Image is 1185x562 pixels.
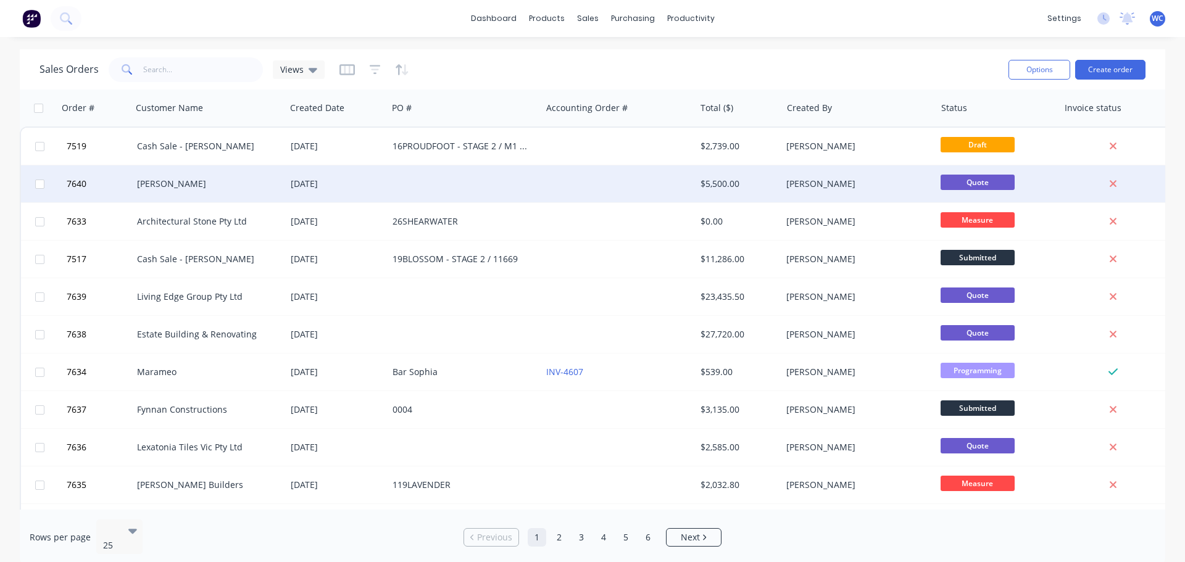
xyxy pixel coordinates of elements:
[464,531,518,543] a: Previous page
[941,363,1015,378] span: Programming
[941,137,1015,152] span: Draft
[63,466,137,503] button: 7635
[137,291,274,303] div: Living Edge Group Pty Ltd
[786,253,923,265] div: [PERSON_NAME]
[393,366,530,378] div: Bar Sophia
[701,479,773,491] div: $2,032.80
[701,403,773,416] div: $3,135.00
[459,528,726,547] ul: Pagination
[1065,102,1121,114] div: Invoice status
[941,438,1015,453] span: Quote
[393,215,530,228] div: 26SHEARWATER
[67,328,86,341] span: 7638
[137,140,274,152] div: Cash Sale - [PERSON_NAME]
[67,178,86,190] span: 7640
[941,325,1015,341] span: Quote
[546,102,628,114] div: Accounting Order #
[786,441,923,453] div: [PERSON_NAME]
[661,9,721,28] div: productivity
[393,140,530,152] div: 16PROUDFOOT - STAGE 2 / M1 11668
[1041,9,1087,28] div: settings
[67,291,86,303] span: 7639
[477,531,512,543] span: Previous
[137,215,274,228] div: Architectural Stone Pty Ltd
[63,165,137,202] button: 7640
[103,539,118,552] div: 25
[63,278,137,315] button: 7639
[572,528,591,547] a: Page 3
[787,102,832,114] div: Created By
[67,366,86,378] span: 7634
[941,102,967,114] div: Status
[143,57,264,82] input: Search...
[701,102,733,114] div: Total ($)
[941,250,1015,265] span: Submitted
[67,140,86,152] span: 7519
[67,215,86,228] span: 7633
[280,63,304,76] span: Views
[617,528,635,547] a: Page 5
[67,253,86,265] span: 7517
[393,403,530,416] div: 0004
[701,328,773,341] div: $27,720.00
[63,504,137,541] button: 7632
[63,391,137,428] button: 7637
[786,403,923,416] div: [PERSON_NAME]
[786,479,923,491] div: [PERSON_NAME]
[550,528,568,547] a: Page 2
[393,253,530,265] div: 19BLOSSOM - STAGE 2 / 11669
[63,353,137,391] button: 7634
[291,328,383,341] div: [DATE]
[1075,60,1145,80] button: Create order
[63,429,137,466] button: 7636
[62,102,94,114] div: Order #
[137,403,274,416] div: Fynnan Constructions
[941,287,1015,303] span: Quote
[137,253,274,265] div: Cash Sale - [PERSON_NAME]
[701,291,773,303] div: $23,435.50
[465,9,523,28] a: dashboard
[67,479,86,491] span: 7635
[63,128,137,165] button: 7519
[701,178,773,190] div: $5,500.00
[291,441,383,453] div: [DATE]
[786,178,923,190] div: [PERSON_NAME]
[1008,60,1070,80] button: Options
[786,140,923,152] div: [PERSON_NAME]
[63,316,137,353] button: 7638
[63,203,137,240] button: 7633
[291,291,383,303] div: [DATE]
[701,441,773,453] div: $2,585.00
[546,366,583,378] a: INV-4607
[137,328,274,341] div: Estate Building & Renovating
[701,253,773,265] div: $11,286.00
[291,479,383,491] div: [DATE]
[786,328,923,341] div: [PERSON_NAME]
[137,178,274,190] div: [PERSON_NAME]
[137,441,274,453] div: Lexatonia Tiles Vic Pty Ltd
[605,9,661,28] div: purchasing
[786,291,923,303] div: [PERSON_NAME]
[67,441,86,453] span: 7636
[291,403,383,416] div: [DATE]
[39,64,99,75] h1: Sales Orders
[67,403,86,416] span: 7637
[941,400,1015,416] span: Submitted
[136,102,203,114] div: Customer Name
[291,366,383,378] div: [DATE]
[1152,13,1163,24] span: WC
[523,9,571,28] div: products
[941,212,1015,228] span: Measure
[528,528,546,547] a: Page 1 is your current page
[941,175,1015,190] span: Quote
[681,531,700,543] span: Next
[392,102,412,114] div: PO #
[701,366,773,378] div: $539.00
[290,102,344,114] div: Created Date
[571,9,605,28] div: sales
[137,479,274,491] div: [PERSON_NAME] Builders
[594,528,613,547] a: Page 4
[667,531,721,543] a: Next page
[30,531,91,543] span: Rows per page
[393,479,530,491] div: 119LAVENDER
